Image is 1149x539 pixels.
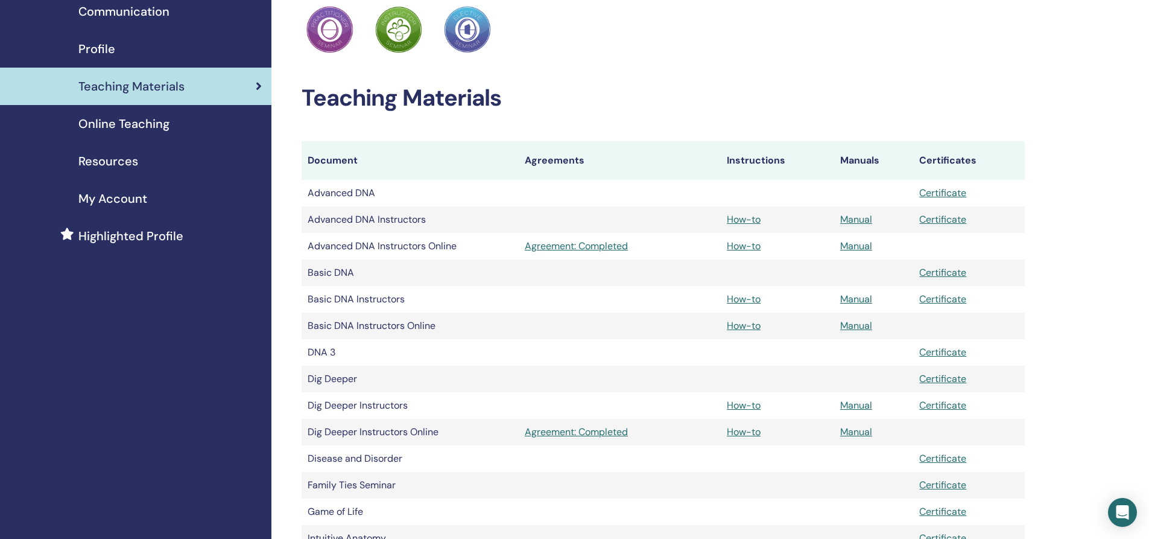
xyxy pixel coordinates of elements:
td: Basic DNA Instructors Online [302,313,519,339]
img: Practitioner [306,6,353,53]
th: Certificates [913,141,1024,180]
div: Open Intercom Messenger [1108,498,1137,527]
td: Disease and Disorder [302,445,519,472]
span: Communication [78,2,169,21]
a: Certificate [919,346,966,359]
td: Dig Deeper Instructors [302,392,519,419]
span: Profile [78,40,115,58]
a: Certificate [919,187,966,199]
a: Manual [840,319,872,332]
td: Basic DNA [302,260,519,286]
img: Practitioner [444,6,491,53]
a: How-to [727,319,761,332]
img: Practitioner [375,6,422,53]
a: Manual [840,213,872,226]
th: Agreements [519,141,721,180]
span: Resources [78,152,138,170]
th: Instructions [721,141,834,180]
a: Agreement: Completed [525,425,715,439]
td: Advanced DNA Instructors Online [302,233,519,260]
a: Certificate [919,399,966,412]
a: Certificate [919,505,966,518]
span: Teaching Materials [78,77,185,95]
a: Manual [840,399,872,412]
td: Advanced DNA Instructors [302,206,519,233]
a: Manual [840,426,872,438]
a: How-to [727,426,761,438]
span: Highlighted Profile [78,227,183,245]
td: Advanced DNA [302,180,519,206]
a: Certificate [919,372,966,385]
a: Agreement: Completed [525,239,715,254]
span: My Account [78,190,147,208]
td: Family Ties Seminar [302,472,519,499]
a: How-to [727,240,761,252]
a: How-to [727,399,761,412]
a: Manual [840,293,872,305]
a: Certificate [919,266,966,279]
td: Game of Life [302,499,519,525]
a: Certificate [919,452,966,465]
td: Basic DNA Instructors [302,286,519,313]
a: Certificate [919,479,966,491]
td: DNA 3 [302,339,519,366]
span: Online Teaching [78,115,169,133]
a: Certificate [919,213,966,226]
th: Manuals [834,141,914,180]
td: Dig Deeper Instructors Online [302,419,519,445]
a: Manual [840,240,872,252]
th: Document [302,141,519,180]
h2: Teaching Materials [302,85,1025,112]
a: How-to [727,293,761,305]
a: How-to [727,213,761,226]
td: Dig Deeper [302,366,519,392]
a: Certificate [919,293,966,305]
